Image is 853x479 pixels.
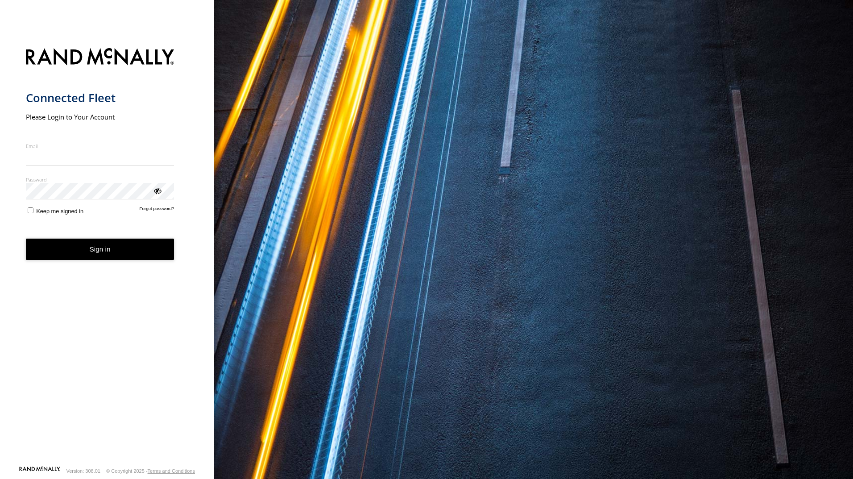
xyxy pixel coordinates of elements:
[26,176,174,183] label: Password
[26,143,174,149] label: Email
[36,208,83,215] span: Keep me signed in
[106,468,195,474] div: © Copyright 2025 -
[26,91,174,105] h1: Connected Fleet
[148,468,195,474] a: Terms and Conditions
[26,239,174,260] button: Sign in
[28,207,33,213] input: Keep me signed in
[153,186,161,195] div: ViewPassword
[140,206,174,215] a: Forgot password?
[66,468,100,474] div: Version: 308.01
[26,46,174,69] img: Rand McNally
[26,43,189,466] form: main
[26,112,174,121] h2: Please Login to Your Account
[19,467,60,475] a: Visit our Website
